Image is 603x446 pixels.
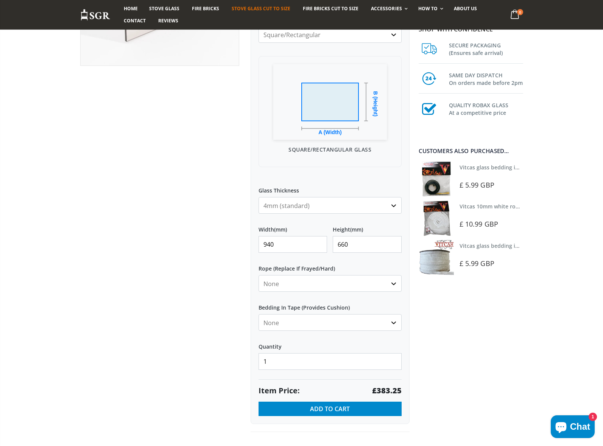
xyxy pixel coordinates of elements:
[507,8,523,22] a: 0
[297,3,364,15] a: Fire Bricks Cut To Size
[454,5,477,12] span: About us
[158,17,178,24] span: Reviews
[449,100,523,117] h3: QUALITY ROBAX GLASS At a competitive price
[259,219,327,233] label: Width
[517,9,523,15] span: 0
[124,5,138,12] span: Home
[333,219,402,233] label: Height
[371,5,402,12] span: Accessories
[259,297,402,311] label: Bedding In Tape (Provides Cushion)
[186,3,225,15] a: Fire Bricks
[118,15,151,27] a: Contact
[460,180,494,189] span: £ 5.99 GBP
[232,5,290,12] span: Stove Glass Cut To Size
[266,146,394,153] p: Square/Rectangular Glass
[274,226,287,233] span: (mm)
[149,5,179,12] span: Stove Glass
[273,64,387,140] img: Square/Rectangular Glass
[460,219,498,228] span: £ 10.99 GBP
[118,3,143,15] a: Home
[418,5,438,12] span: How To
[143,3,185,15] a: Stove Glass
[372,385,402,396] strong: £383.25
[80,9,111,21] img: Stove Glass Replacement
[350,226,363,233] span: (mm)
[449,70,523,87] h3: SAME DAY DISPATCH On orders made before 2pm
[548,415,597,440] inbox-online-store-chat: Shopify online store chat
[449,40,523,57] h3: SECURE PACKAGING (Ensures safe arrival)
[124,17,146,24] span: Contact
[259,258,402,272] label: Rope (Replace If Frayed/Hard)
[226,3,296,15] a: Stove Glass Cut To Size
[419,161,454,197] img: Vitcas stove glass bedding in tape
[259,402,402,416] button: Add to Cart
[365,3,411,15] a: Accessories
[303,5,358,12] span: Fire Bricks Cut To Size
[310,405,350,413] span: Add to Cart
[419,200,454,236] img: Vitcas white rope, glue and gloves kit 10mm
[419,240,454,275] img: Vitcas stove glass bedding in tape
[259,336,402,350] label: Quantity
[460,259,494,268] span: £ 5.99 GBP
[448,3,483,15] a: About us
[419,148,523,154] div: Customers also purchased...
[413,3,447,15] a: How To
[153,15,184,27] a: Reviews
[192,5,219,12] span: Fire Bricks
[259,385,300,396] span: Item Price:
[259,180,402,194] label: Glass Thickness
[460,164,601,171] a: Vitcas glass bedding in tape - 2mm x 10mm x 2 meters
